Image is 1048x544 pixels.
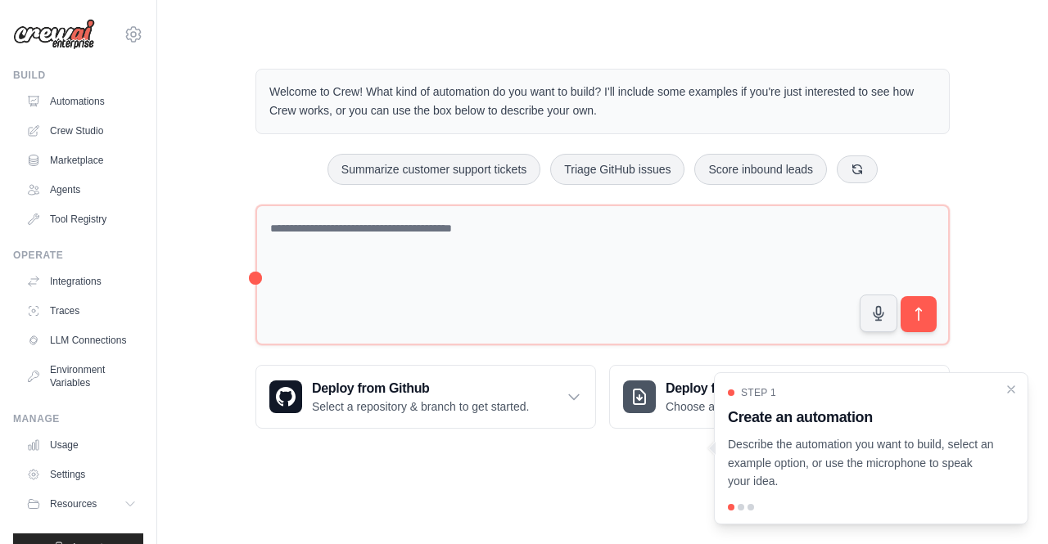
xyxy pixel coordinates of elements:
[20,177,143,203] a: Agents
[20,118,143,144] a: Crew Studio
[20,206,143,232] a: Tool Registry
[666,379,804,398] h3: Deploy from zip file
[1005,383,1018,396] button: Close walkthrough
[20,147,143,173] a: Marketplace
[728,406,995,429] h3: Create an automation
[269,83,936,120] p: Welcome to Crew! What kind of automation do you want to build? I'll include some examples if you'...
[13,412,143,425] div: Manage
[13,19,95,50] img: Logo
[20,491,143,517] button: Resources
[20,357,143,396] a: Environment Variables
[20,461,143,488] a: Settings
[741,386,776,399] span: Step 1
[20,268,143,294] a: Integrations
[20,432,143,458] a: Usage
[20,298,143,324] a: Traces
[312,379,529,398] h3: Deploy from Github
[20,88,143,115] a: Automations
[666,398,804,415] p: Choose a zip file to upload.
[13,69,143,82] div: Build
[13,249,143,262] div: Operate
[50,497,97,510] span: Resources
[550,154,684,185] button: Triage GitHub issues
[312,398,529,415] p: Select a repository & branch to get started.
[327,154,540,185] button: Summarize customer support tickets
[20,327,143,353] a: LLM Connections
[728,435,995,491] p: Describe the automation you want to build, select an example option, or use the microphone to spe...
[694,154,827,185] button: Score inbound leads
